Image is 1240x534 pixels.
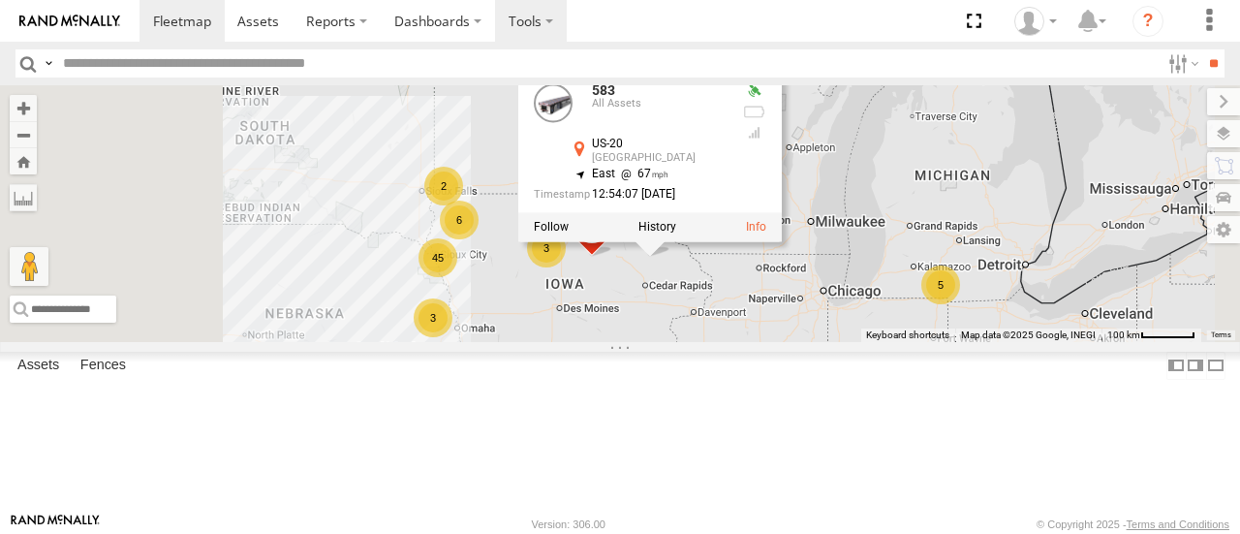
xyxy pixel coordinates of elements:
label: Search Query [41,49,56,78]
button: Map Scale: 100 km per 53 pixels [1101,329,1201,342]
label: Search Filter Options [1161,49,1202,78]
a: 583 [592,82,615,98]
a: View Asset Details [746,221,766,235]
div: 2 [424,167,463,205]
i: ? [1132,6,1163,37]
div: 3 [414,298,452,337]
label: Hide Summary Table [1206,352,1225,380]
button: Zoom out [10,121,37,148]
div: 3 [527,229,566,267]
div: 45 [418,238,457,277]
label: Dock Summary Table to the Left [1166,352,1186,380]
div: 6 [440,201,479,239]
span: Map data ©2025 Google, INEGI [961,330,1096,340]
a: Terms (opens in new tab) [1211,330,1231,338]
label: Assets [8,353,69,380]
label: Dock Summary Table to the Right [1186,352,1205,380]
div: [GEOGRAPHIC_DATA] [592,153,728,165]
div: © Copyright 2025 - [1037,518,1229,530]
button: Zoom Home [10,148,37,174]
div: No battery health information received from this device. [743,105,766,120]
label: Fences [71,353,136,380]
div: Version: 306.00 [532,518,605,530]
div: Stan Rutland [1007,7,1064,36]
span: 100 km [1107,330,1140,340]
div: Date/time of location update [534,189,728,202]
a: Visit our Website [11,515,100,534]
span: East [592,168,615,181]
label: View Asset History [638,221,676,235]
div: 5 [921,266,960,304]
a: Terms and Conditions [1127,518,1229,530]
button: Keyboard shortcuts [866,329,949,342]
img: rand-logo.svg [19,15,120,28]
div: Last Event GSM Signal Strength [743,126,766,141]
div: Valid GPS Fix [743,83,766,99]
a: View Asset Details [534,83,573,122]
div: US-20 [592,138,728,150]
label: Realtime tracking of Asset [534,221,569,235]
button: Zoom in [10,95,37,121]
label: Map Settings [1207,216,1240,243]
label: Measure [10,184,37,211]
div: All Assets [592,99,728,110]
span: 67 [615,168,668,181]
button: Drag Pegman onto the map to open Street View [10,247,48,286]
